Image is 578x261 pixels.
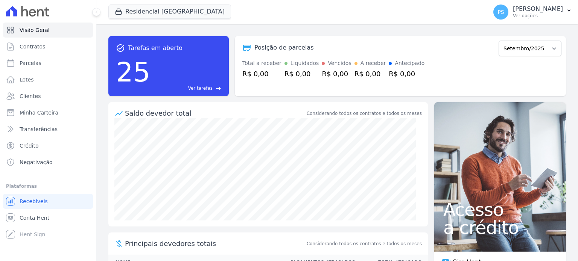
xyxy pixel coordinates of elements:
span: Contratos [20,43,45,50]
a: Conta Hent [3,210,93,225]
div: R$ 0,00 [389,69,424,79]
div: Saldo devedor total [125,108,305,118]
span: task_alt [116,44,125,53]
div: R$ 0,00 [284,69,319,79]
a: Visão Geral [3,23,93,38]
button: Residencial [GEOGRAPHIC_DATA] [108,5,231,19]
a: Transferências [3,122,93,137]
div: R$ 0,00 [354,69,386,79]
a: Contratos [3,39,93,54]
div: Liquidados [291,59,319,67]
a: Lotes [3,72,93,87]
div: R$ 0,00 [322,69,351,79]
a: Minha Carteira [3,105,93,120]
div: Antecipado [395,59,424,67]
a: Crédito [3,138,93,153]
p: [PERSON_NAME] [513,5,563,13]
div: A receber [360,59,386,67]
span: Crédito [20,142,39,149]
span: Tarefas em aberto [128,44,183,53]
a: Recebíveis [3,194,93,209]
button: PS [PERSON_NAME] Ver opções [487,2,578,23]
a: Parcelas [3,56,93,71]
span: Minha Carteira [20,109,58,116]
span: PS [497,9,504,15]
span: Principais devedores totais [125,238,305,249]
span: Negativação [20,158,53,166]
div: Plataformas [6,182,90,191]
a: Ver tarefas east [154,85,221,92]
p: Ver opções [513,13,563,19]
div: Total a receber [242,59,281,67]
span: Acesso [443,201,557,219]
span: Recebíveis [20,198,48,205]
a: Negativação [3,155,93,170]
span: Visão Geral [20,26,50,34]
span: Lotes [20,76,34,83]
a: Clientes [3,89,93,104]
div: 25 [116,53,151,92]
span: a crédito [443,219,557,237]
div: Vencidos [328,59,351,67]
span: Considerando todos os contratos e todos os meses [307,240,422,247]
span: Conta Hent [20,214,49,222]
span: Clientes [20,92,41,100]
span: Ver tarefas [188,85,213,92]
div: R$ 0,00 [242,69,281,79]
div: Posição de parcelas [254,43,314,52]
span: Transferências [20,125,58,133]
div: Considerando todos os contratos e todos os meses [307,110,422,117]
span: Parcelas [20,59,41,67]
span: east [216,86,221,91]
